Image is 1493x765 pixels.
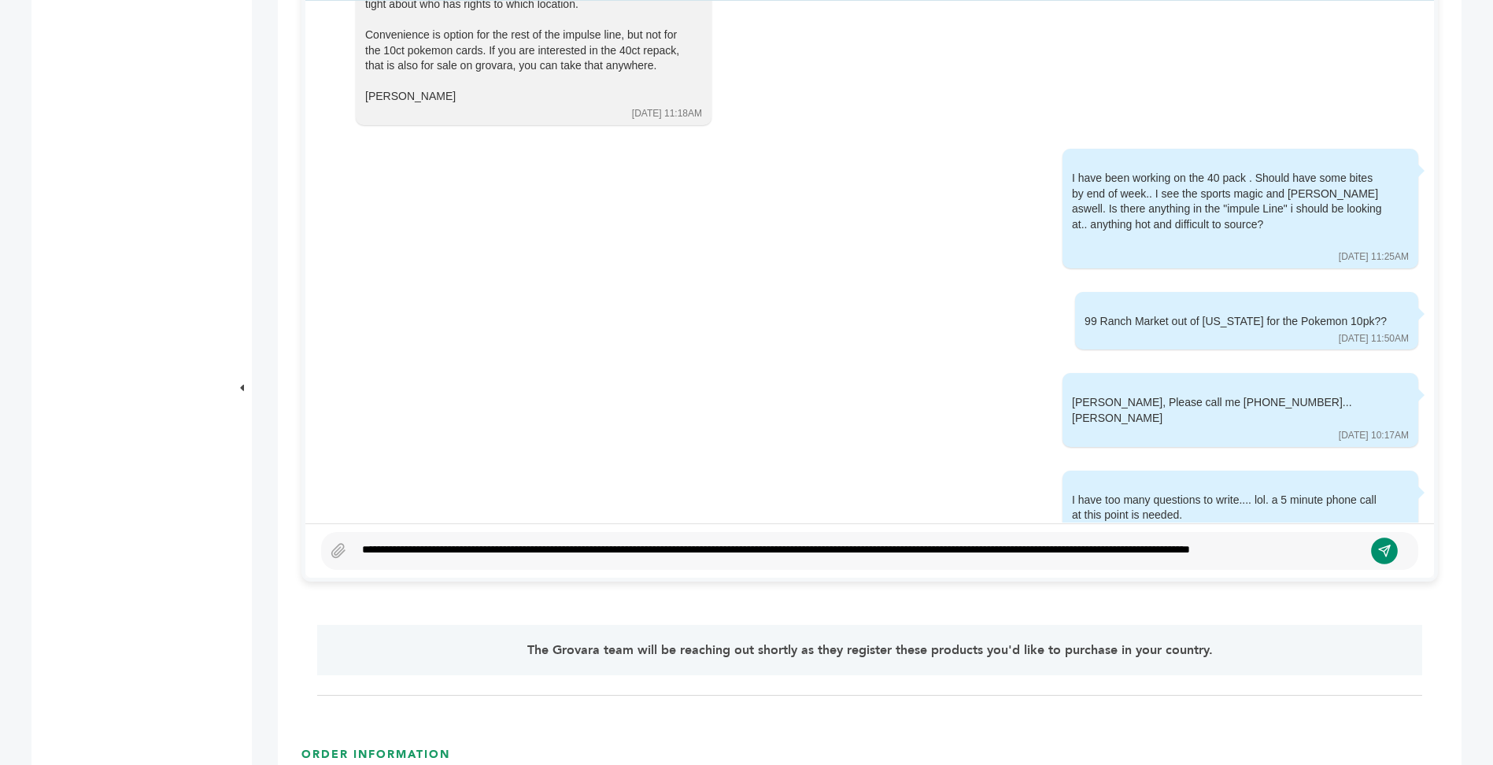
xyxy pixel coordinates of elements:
div: Convenience is option for the rest of the impulse line, but not for the 10ct pokemon cards. If yo... [365,28,680,74]
div: [DATE] 11:25AM [1339,250,1409,264]
div: [DATE] 11:18AM [632,107,702,120]
p: The Grovara team will be reaching out shortly as they register these products you'd like to purch... [361,641,1378,660]
div: I have been working on the 40 pack . Should have some bites by end of week.. I see the sports mag... [1072,171,1387,248]
div: 99 Ranch Market out of [US_STATE] for the Pokemon 10pk?? [1085,314,1387,330]
div: [PERSON_NAME], Please call me [PHONE_NUMBER]... [PERSON_NAME] [1072,395,1387,426]
div: I have too many questions to write.... lol. a 5 minute phone call at this point is needed. [1072,493,1387,539]
div: [PERSON_NAME] [365,89,680,105]
div: [DATE] 11:50AM [1339,332,1409,346]
div: [DATE] 10:17AM [1339,429,1409,442]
